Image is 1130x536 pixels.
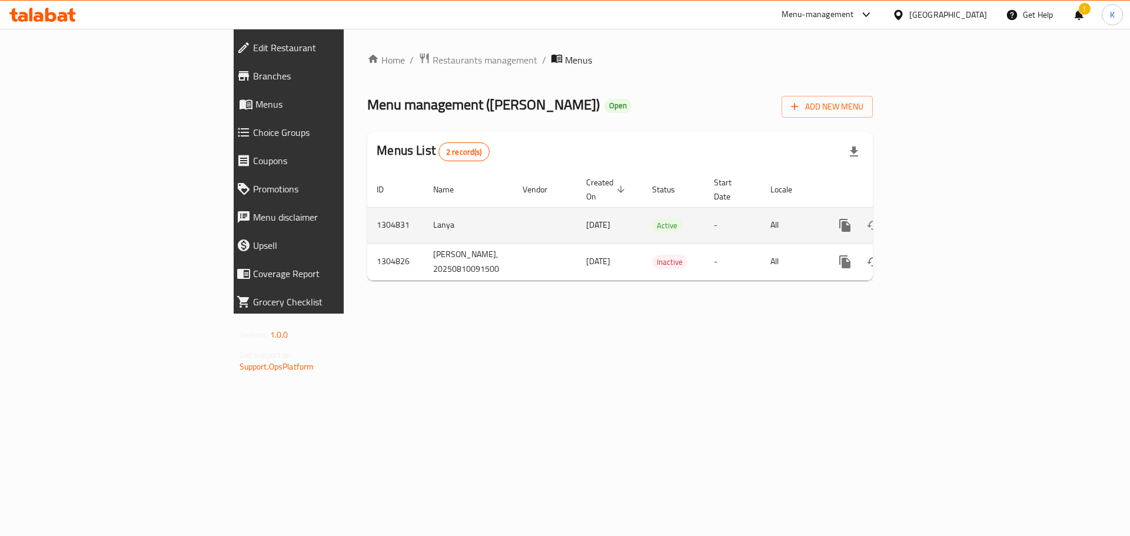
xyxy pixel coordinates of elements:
[565,53,592,67] span: Menus
[253,41,413,55] span: Edit Restaurant
[227,62,423,90] a: Branches
[253,238,413,252] span: Upsell
[586,217,610,232] span: [DATE]
[255,97,413,111] span: Menus
[227,203,423,231] a: Menu disclaimer
[424,207,513,243] td: Lanya
[227,288,423,316] a: Grocery Checklist
[367,52,873,68] nav: breadcrumb
[791,99,863,114] span: Add New Menu
[227,231,423,259] a: Upsell
[782,96,873,118] button: Add New Menu
[761,207,822,243] td: All
[433,182,469,197] span: Name
[227,118,423,147] a: Choice Groups
[227,259,423,288] a: Coverage Report
[831,211,859,239] button: more
[367,172,953,281] table: enhanced table
[859,248,888,276] button: Change Status
[714,175,747,204] span: Start Date
[586,175,629,204] span: Created On
[240,327,268,342] span: Version:
[424,243,513,280] td: [PERSON_NAME], 20250810091500
[909,8,987,21] div: [GEOGRAPHIC_DATA]
[652,219,682,232] span: Active
[253,69,413,83] span: Branches
[859,211,888,239] button: Change Status
[604,101,632,111] span: Open
[439,147,489,158] span: 2 record(s)
[840,138,868,166] div: Export file
[270,327,288,342] span: 1.0.0
[227,147,423,175] a: Coupons
[253,182,413,196] span: Promotions
[782,8,854,22] div: Menu-management
[227,175,423,203] a: Promotions
[586,254,610,269] span: [DATE]
[240,347,294,362] span: Get support on:
[704,207,761,243] td: -
[831,248,859,276] button: more
[253,154,413,168] span: Coupons
[377,182,399,197] span: ID
[418,52,537,68] a: Restaurants management
[253,125,413,139] span: Choice Groups
[240,359,314,374] a: Support.OpsPlatform
[652,182,690,197] span: Status
[652,218,682,232] div: Active
[704,243,761,280] td: -
[604,99,632,113] div: Open
[822,172,953,208] th: Actions
[542,53,546,67] li: /
[438,142,490,161] div: Total records count
[761,243,822,280] td: All
[523,182,563,197] span: Vendor
[367,91,600,118] span: Menu management ( [PERSON_NAME] )
[770,182,807,197] span: Locale
[253,267,413,281] span: Coverage Report
[1110,8,1115,21] span: K
[652,255,687,269] span: Inactive
[253,210,413,224] span: Menu disclaimer
[253,295,413,309] span: Grocery Checklist
[377,142,489,161] h2: Menus List
[227,34,423,62] a: Edit Restaurant
[227,90,423,118] a: Menus
[433,53,537,67] span: Restaurants management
